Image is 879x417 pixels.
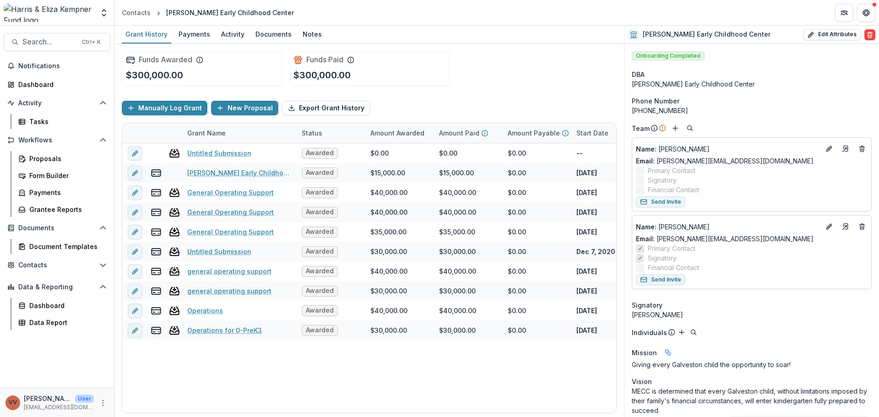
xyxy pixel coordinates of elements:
a: Form Builder [15,168,110,183]
button: Edit [824,221,835,232]
button: edit [128,185,142,200]
span: Contacts [18,261,96,269]
a: General Operating Support [187,188,274,197]
div: Status [296,128,328,138]
div: Document Templates [29,242,103,251]
div: $40,000.00 [370,207,407,217]
button: Add [676,327,687,338]
div: Activity [217,27,248,41]
button: view-payments [151,168,162,179]
button: Search [688,327,699,338]
p: Dec 7, 2020 [576,247,615,256]
div: Payments [175,27,214,41]
div: Grant Name [182,128,231,138]
div: Grant Name [182,123,296,143]
button: Export Grant History [282,101,370,115]
span: Notifications [18,62,107,70]
div: Ctrl + K [80,37,103,47]
a: Contacts [118,6,154,19]
button: view-payments [151,246,162,257]
p: [DATE] [576,325,597,335]
span: Financial Contact [648,185,699,195]
button: view-payments [151,207,162,218]
div: Dashboard [29,301,103,310]
div: $0.00 [508,247,526,256]
a: Grantee Reports [15,202,110,217]
button: edit [128,205,142,220]
button: view-payments [151,266,162,277]
span: Name : [636,223,657,231]
div: Status [296,123,365,143]
a: Untitled Submission [187,148,251,158]
div: Start Date [571,123,640,143]
span: Signatory [632,300,662,310]
div: $0.00 [370,148,389,158]
a: General Operating Support [187,207,274,217]
div: $0.00 [508,148,526,158]
button: Edit [824,143,835,154]
div: Data Report [29,318,103,327]
button: Open Data & Reporting [4,280,110,294]
span: Signatory [648,175,677,185]
p: -- [576,148,583,158]
p: [EMAIL_ADDRESS][DOMAIN_NAME] [24,403,94,412]
button: Send Invite [636,274,685,285]
button: Open Contacts [4,258,110,272]
img: Harris & Eliza Kempner Fund logo [4,4,94,22]
span: Workflows [18,136,96,144]
span: Data & Reporting [18,283,96,291]
div: Contacts [122,8,151,17]
button: Linked binding [661,345,675,360]
button: Open entity switcher [98,4,110,22]
button: More [98,397,109,408]
div: [PHONE_NUMBER] [632,106,872,115]
div: $0.00 [508,207,526,217]
span: Email: [636,157,655,165]
div: $40,000.00 [439,188,476,197]
div: $0.00 [508,227,526,237]
span: Search... [22,38,76,46]
button: view-payments [151,286,162,297]
span: Mission [632,348,657,357]
a: Dashboard [15,298,110,313]
div: Vivian Victoria [9,400,17,406]
div: $30,000.00 [439,325,476,335]
a: Operations for 0-PreK3 [187,325,262,335]
div: $0.00 [508,286,526,296]
a: Name: [PERSON_NAME] [636,144,820,154]
span: Awarded [306,326,334,334]
div: Proposals [29,154,103,163]
div: $40,000.00 [439,207,476,217]
div: $15,000.00 [439,168,474,178]
div: Amount Payable [502,123,571,143]
a: Go to contact [838,219,853,234]
a: Notes [299,26,326,43]
span: Financial Contact [648,263,699,272]
button: Add [670,123,681,134]
div: Amount Awarded [365,128,430,138]
button: Partners [835,4,853,22]
p: [DATE] [576,207,597,217]
a: Activity [217,26,248,43]
div: $0.00 [508,266,526,276]
div: Payments [29,188,103,197]
div: $30,000.00 [439,286,476,296]
div: Form Builder [29,171,103,180]
div: $35,000.00 [439,227,475,237]
p: Giving every Galveston child the opportunity to soar! [632,360,872,369]
div: $0.00 [508,168,526,178]
a: Payments [15,185,110,200]
button: edit [128,225,142,239]
div: Notes [299,27,326,41]
div: $30,000.00 [370,325,407,335]
p: Team [632,124,650,133]
div: Grant History [122,27,171,41]
button: Open Workflows [4,133,110,147]
div: $0.00 [508,306,526,315]
p: [PERSON_NAME] [636,144,820,154]
a: Document Templates [15,239,110,254]
button: edit [128,264,142,279]
div: $0.00 [508,325,526,335]
div: $30,000.00 [370,286,407,296]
